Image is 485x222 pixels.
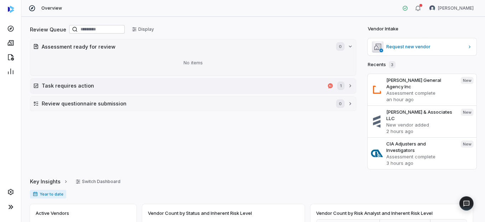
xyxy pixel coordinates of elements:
[336,42,345,51] span: 0
[41,5,62,11] span: Overview
[30,79,356,93] button: Task requires actionhimarley.com1
[30,178,61,185] span: Key Insights
[461,77,474,84] span: New
[42,43,329,50] h2: Assessment ready for review
[336,99,345,108] span: 0
[368,74,476,105] a: [PERSON_NAME] General Agency IncAssessment completean hour agoNew
[33,192,38,197] svg: Date range for report
[386,140,455,153] h3: CIA Adjusters and Investigators
[148,210,252,216] span: Vendor Count by Status and Inherent Risk Level
[337,82,345,90] span: 1
[386,122,455,128] p: New vendor added
[425,3,478,14] button: Anita Ritter avatar[PERSON_NAME]
[36,210,69,216] span: Active Vendors
[71,176,125,187] button: Switch Dashboard
[28,174,71,189] button: Key Insights
[368,137,476,169] a: CIA Adjusters and InvestigatorsAssessment complete3 hours agoNew
[368,38,476,55] a: Request new vendor
[438,5,474,11] span: [PERSON_NAME]
[461,109,474,116] span: New
[42,100,329,107] h2: Review questionnaire submission
[316,210,433,216] span: Vendor Count by Risk Analyst and Inherent Risk Level
[368,61,396,68] h2: Recents
[386,160,455,166] p: 3 hours ago
[429,5,435,11] img: Anita Ritter avatar
[386,153,455,160] p: Assessment complete
[386,90,455,96] p: Assessment complete
[386,77,455,90] h3: [PERSON_NAME] General Agency Inc
[461,140,474,148] span: New
[386,44,464,50] span: Request new vendor
[30,174,68,189] a: Key Insights
[386,128,455,134] p: 2 hours ago
[386,96,455,103] p: an hour ago
[30,26,66,33] h2: Review Queue
[30,190,66,198] span: Year to date
[42,82,325,89] h2: Task requires action
[389,61,396,68] span: 3
[33,54,353,72] div: No items
[368,105,476,137] a: [PERSON_NAME] & Associates LLCNew vendor added2 hours agoNew
[368,25,398,33] h2: Vendor Intake
[128,24,158,35] button: Display
[386,109,455,122] h3: [PERSON_NAME] & Associates LLC
[30,39,356,54] button: Assessment ready for review0
[8,6,14,13] img: svg%3e
[30,97,356,111] button: Review questionnaire submission0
